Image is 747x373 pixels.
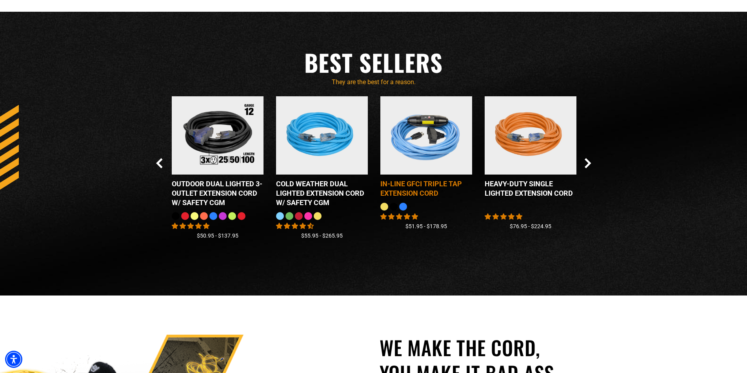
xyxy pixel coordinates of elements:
[485,179,576,198] div: Heavy-Duty Single Lighted Extension Cord
[172,179,264,207] div: Outdoor Dual Lighted 3-Outlet Extension Cord w/ Safety CGM
[276,232,368,240] div: $55.95 - $265.95
[485,96,576,203] a: orange Heavy-Duty Single Lighted Extension Cord
[278,96,366,175] img: Light Blue
[156,158,163,168] button: Previous Slide
[380,179,472,198] div: In-Line GFCI Triple Tap Extension Cord
[380,222,472,231] div: $51.95 - $178.95
[380,213,418,220] span: 5.00 stars
[276,96,368,212] a: Light Blue Cold Weather Dual Lighted Extension Cord w/ Safety CGM
[156,47,591,77] h2: Best Sellers
[485,213,522,220] span: 5.00 stars
[172,222,209,230] span: 4.80 stars
[585,158,591,168] button: Next Slide
[485,222,576,231] div: $76.95 - $224.95
[486,96,574,175] img: orange
[276,179,368,207] div: Cold Weather Dual Lighted Extension Cord w/ Safety CGM
[156,77,591,87] p: They are the best for a reason.
[172,232,264,240] div: $50.95 - $137.95
[172,96,264,212] a: Outdoor Dual Lighted 3-Outlet Extension Cord w/ Safety CGM Outdoor Dual Lighted 3-Outlet Extensio...
[276,222,314,230] span: 4.62 stars
[5,351,22,368] div: Accessibility Menu
[380,96,472,203] a: Light Blue In-Line GFCI Triple Tap Extension Cord
[377,91,475,180] img: Light Blue
[173,96,262,175] img: Outdoor Dual Lighted 3-Outlet Extension Cord w/ Safety CGM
